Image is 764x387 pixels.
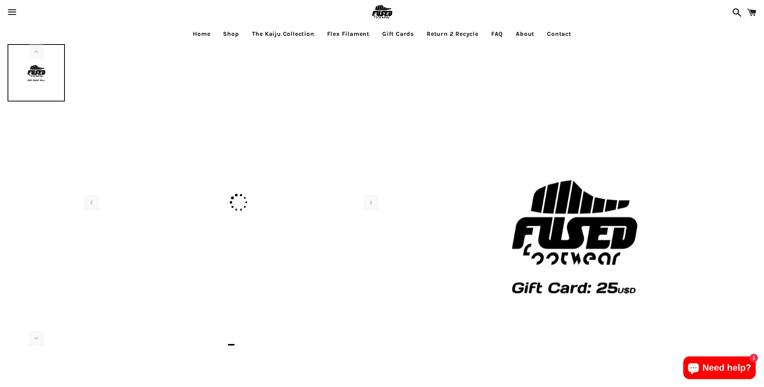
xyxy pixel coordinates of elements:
div: Previous slide [84,195,99,210]
a: FAQ [486,25,509,43]
a: Flex Filament [321,25,375,43]
a: Shop [217,25,244,43]
a: About [510,25,540,43]
a: The Kaiju Collection [246,25,320,43]
a: Contact [541,25,577,43]
img: [3D printed Shoes] - lightweight custom 3dprinted shoes sneakers sandals fused footwear [8,44,65,101]
div: Next slide [363,195,378,210]
a: Home [187,25,216,43]
span: Go to slide 1 [228,344,235,346]
inbox-online-store-chat: Shopify online store chat [681,356,758,381]
img: [3D printed Shoes] - lightweight custom 3dprinted shoes sneakers sandals fused footwear [80,48,382,51]
a: Return 2 Recycle [421,25,484,43]
a: Gift Cards [377,25,420,43]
